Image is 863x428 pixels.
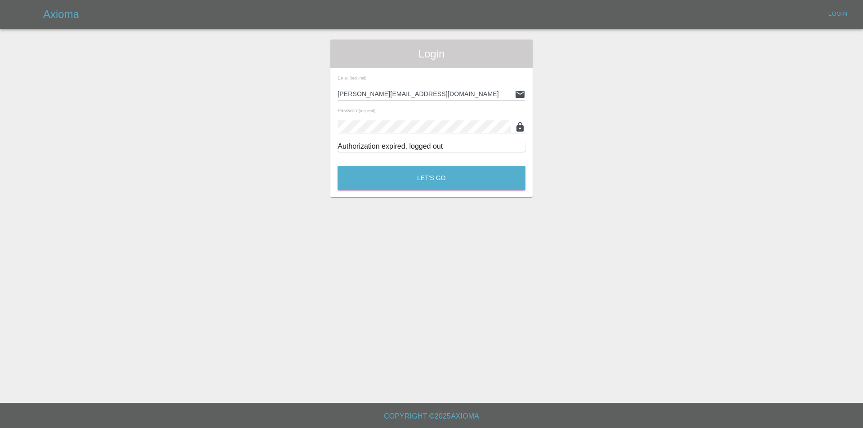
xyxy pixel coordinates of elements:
button: Let's Go [338,166,525,190]
span: Password [338,108,375,113]
h6: Copyright © 2025 Axioma [7,410,856,423]
div: Authorization expired, logged out [338,141,525,152]
small: (required) [359,109,375,113]
span: Login [338,47,525,61]
span: Email [338,75,366,80]
a: Login [823,7,852,21]
h5: Axioma [43,7,79,22]
small: (required) [350,76,366,80]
